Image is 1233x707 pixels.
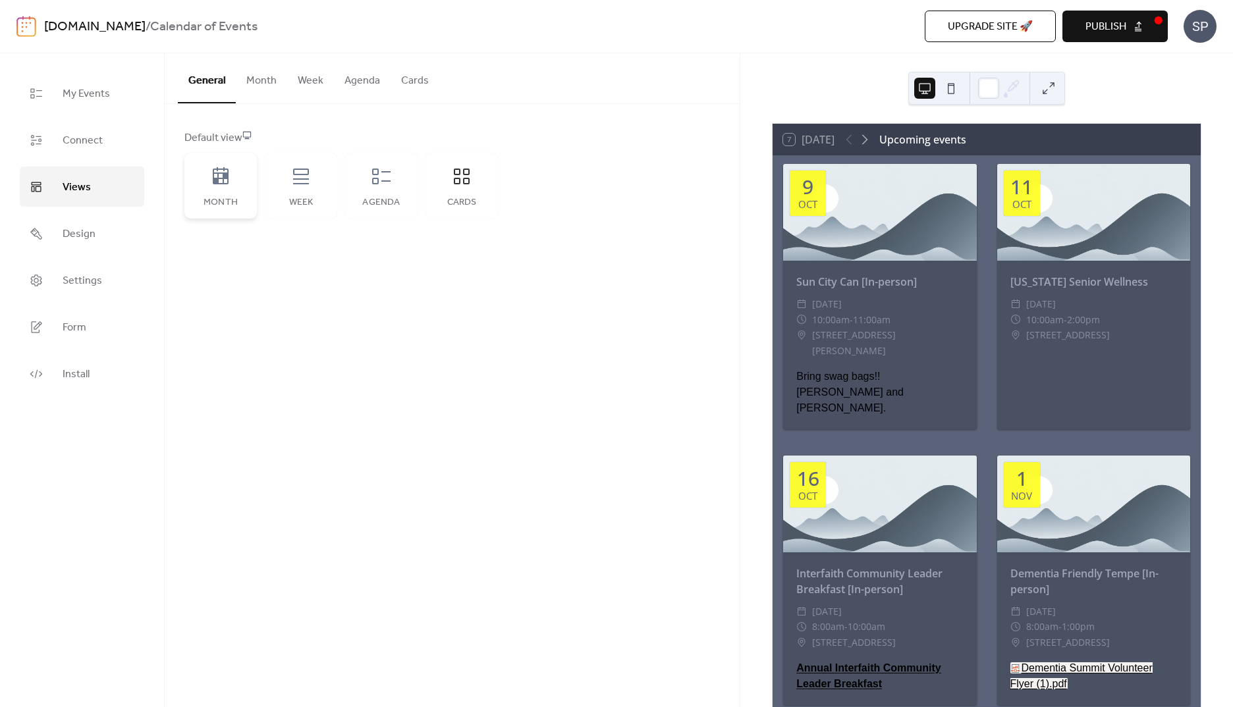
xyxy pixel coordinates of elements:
[278,197,324,208] div: Week
[150,14,258,39] b: Calendar of Events
[1184,10,1217,43] div: SP
[63,130,103,151] span: Connect
[796,635,807,650] div: ​
[812,619,844,635] span: 8:00am
[63,317,86,338] span: Form
[797,469,819,488] div: 16
[1026,327,1110,343] span: [STREET_ADDRESS]
[802,177,813,197] div: 9
[997,274,1190,290] div: [US_STATE] Senior Wellness
[1064,312,1067,328] span: -
[146,14,150,39] b: /
[16,16,36,37] img: logo
[287,53,334,102] button: Week
[1011,491,1032,501] div: Nov
[812,312,850,328] span: 10:00am
[391,53,439,102] button: Cards
[63,84,110,104] span: My Events
[20,167,144,207] a: Views
[1010,177,1033,197] div: 11
[20,307,144,347] a: Form
[439,197,485,208] div: Cards
[1026,296,1056,312] span: [DATE]
[236,53,287,102] button: Month
[20,213,144,253] a: Design
[796,619,807,635] div: ​
[948,19,1033,35] span: Upgrade site 🚀
[850,312,853,328] span: -
[848,619,885,635] span: 10:00am
[20,120,144,160] a: Connect
[20,353,144,394] a: Install
[178,53,236,103] button: General
[879,132,966,147] div: Upcoming events
[812,327,963,359] span: [STREET_ADDRESS][PERSON_NAME]
[1026,635,1110,650] span: [STREET_ADDRESS]
[198,197,244,208] div: Month
[1010,662,1153,689] a: Dementia Summit Volunteer Flyer (1).pdf
[1010,327,1021,343] div: ​
[184,130,717,146] div: Default view
[796,662,941,689] a: Annual Interfaith Community Leader Breakfast
[20,260,144,300] a: Settings
[334,53,391,102] button: Agenda
[853,312,890,328] span: 11:00am
[798,199,817,209] div: Oct
[1010,296,1021,312] div: ​
[63,224,96,244] span: Design
[796,369,963,416] div: Bring swag bags!! [PERSON_NAME] and [PERSON_NAME].
[1026,312,1064,328] span: 10:00am
[783,565,976,597] div: Interfaith Community Leader Breakfast [In-person]
[1026,619,1058,635] span: 8:00am
[796,327,807,343] div: ​
[44,14,146,39] a: [DOMAIN_NAME]
[1010,635,1021,650] div: ​
[1012,199,1031,209] div: Oct
[63,364,90,384] span: Install
[1067,312,1100,328] span: 2:00pm
[1058,619,1062,635] span: -
[1026,604,1056,619] span: [DATE]
[796,296,807,312] div: ​
[812,296,842,312] span: [DATE]
[1010,604,1021,619] div: ​
[1062,11,1168,42] button: Publish
[358,197,404,208] div: Agenda
[783,274,976,290] div: Sun City Can [In-person]
[1010,312,1021,328] div: ​
[1062,619,1095,635] span: 1:00pm
[796,312,807,328] div: ​
[798,491,817,501] div: Oct
[1010,619,1021,635] div: ​
[63,177,91,197] span: Views
[812,604,842,619] span: [DATE]
[63,271,102,291] span: Settings
[812,635,896,650] span: [STREET_ADDRESS]
[1016,469,1027,488] div: 1
[796,604,807,619] div: ​
[1085,19,1126,35] span: Publish
[20,73,144,113] a: My Events
[997,565,1190,597] div: Dementia Friendly Tempe [In-person]
[844,619,848,635] span: -
[925,11,1056,42] button: Upgrade site 🚀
